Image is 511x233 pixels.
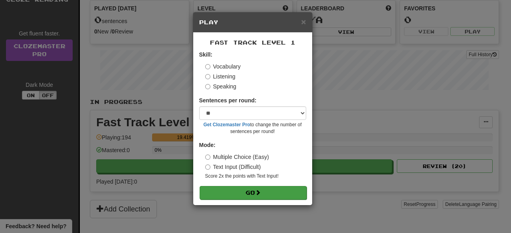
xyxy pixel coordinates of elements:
strong: Mode: [199,142,216,148]
h5: Play [199,18,306,26]
span: Fast Track Level 1 [210,39,295,46]
input: Multiple Choice (Easy) [205,155,210,160]
span: × [301,17,306,26]
strong: Skill: [199,51,212,58]
input: Listening [205,74,210,79]
label: Sentences per round: [199,96,257,104]
a: Get Clozemaster Pro [204,122,250,127]
input: Text Input (Difficult) [205,164,210,170]
label: Text Input (Difficult) [205,163,261,171]
button: Go [200,186,307,200]
label: Listening [205,72,236,80]
label: Speaking [205,82,236,90]
input: Speaking [205,84,210,89]
button: Close [301,18,306,26]
small: to change the number of sentences per round! [199,121,306,135]
small: Score 2x the points with Text Input ! [205,173,306,180]
label: Vocabulary [205,63,241,70]
input: Vocabulary [205,64,210,69]
label: Multiple Choice (Easy) [205,153,269,161]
